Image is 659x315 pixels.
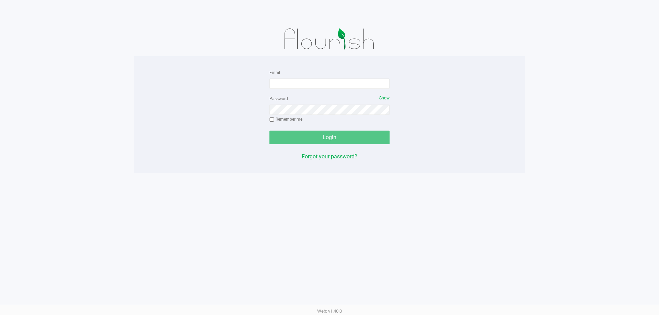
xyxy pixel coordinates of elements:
label: Password [269,96,288,102]
button: Forgot your password? [302,153,357,161]
input: Remember me [269,117,274,122]
label: Remember me [269,116,302,122]
label: Email [269,70,280,76]
span: Web: v1.40.0 [317,308,342,314]
span: Show [379,96,390,100]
